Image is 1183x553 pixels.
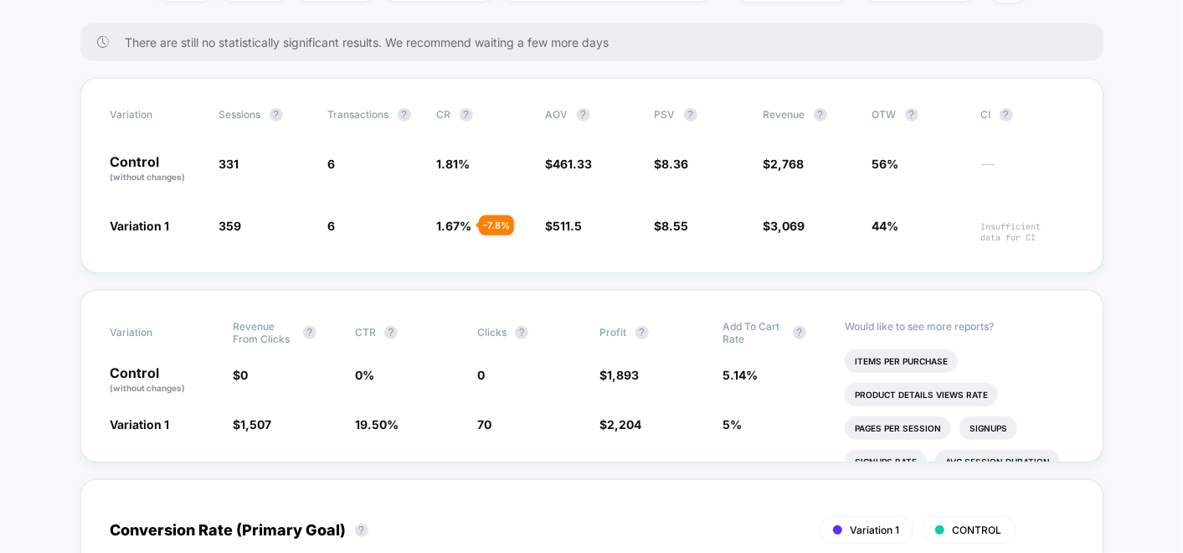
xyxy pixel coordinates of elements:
[477,417,491,432] span: 70
[655,108,676,121] span: PSV
[935,450,1060,473] li: Avg Session Duration
[111,417,170,432] span: Variation 1
[600,417,642,432] span: $
[845,349,958,373] li: Items Per Purchase
[126,35,1070,49] span: There are still no statistically significant results. We recommend waiting a few more days
[764,219,805,233] span: $
[608,368,640,382] span: 1,893
[303,326,316,339] button: ?
[981,221,1073,243] span: Insufficient data for CI
[479,215,514,235] div: - 7.8 %
[635,326,649,339] button: ?
[111,172,186,182] span: (without changes)
[328,157,336,171] span: 6
[270,108,283,121] button: ?
[437,108,451,121] span: CR
[553,157,593,171] span: 461.33
[684,108,697,121] button: ?
[764,108,805,121] span: Revenue
[111,108,203,121] span: Variation
[1000,108,1013,121] button: ?
[355,524,368,537] button: ?
[546,157,593,171] span: $
[355,368,374,382] span: 0 %
[851,524,900,536] span: Variation 1
[437,219,472,233] span: 1.67 %
[219,157,239,171] span: 331
[553,219,583,233] span: 511.5
[328,219,336,233] span: 6
[872,157,899,171] span: 56%
[111,366,216,395] p: Control
[814,108,827,121] button: ?
[233,320,295,345] span: Revenue From Clicks
[398,108,411,121] button: ?
[477,326,507,339] span: Clicks
[111,219,170,233] span: Variation 1
[111,383,186,393] span: (without changes)
[546,219,583,233] span: $
[872,219,899,233] span: 44%
[959,416,1017,440] li: Signups
[233,417,271,432] span: $
[771,219,805,233] span: 3,069
[240,368,248,382] span: 0
[600,326,627,339] span: Profit
[662,157,689,171] span: 8.36
[608,417,642,432] span: 2,204
[723,320,784,345] span: Add To Cart Rate
[771,157,805,171] span: 2,768
[477,368,485,382] span: 0
[953,524,1002,536] span: CONTROL
[655,219,689,233] span: $
[515,326,528,339] button: ?
[546,108,568,121] span: AOV
[723,368,758,382] span: 5.14 %
[219,108,261,121] span: Sessions
[981,159,1073,183] span: ---
[328,108,389,121] span: Transactions
[219,219,242,233] span: 359
[845,320,1073,333] p: Would like to see more reports?
[240,417,271,432] span: 1,507
[655,157,689,171] span: $
[662,219,689,233] span: 8.55
[793,326,806,339] button: ?
[577,108,590,121] button: ?
[384,326,398,339] button: ?
[981,108,1073,121] span: CI
[437,157,471,171] span: 1.81 %
[111,155,203,183] p: Control
[723,417,742,432] span: 5 %
[600,368,640,382] span: $
[845,450,927,473] li: Signups Rate
[845,416,951,440] li: Pages Per Session
[355,417,399,432] span: 19.50 %
[233,368,248,382] span: $
[872,108,964,121] span: OTW
[460,108,473,121] button: ?
[905,108,918,121] button: ?
[845,383,998,406] li: Product Details Views Rate
[111,320,203,345] span: Variation
[355,326,376,339] span: CTR
[764,157,805,171] span: $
